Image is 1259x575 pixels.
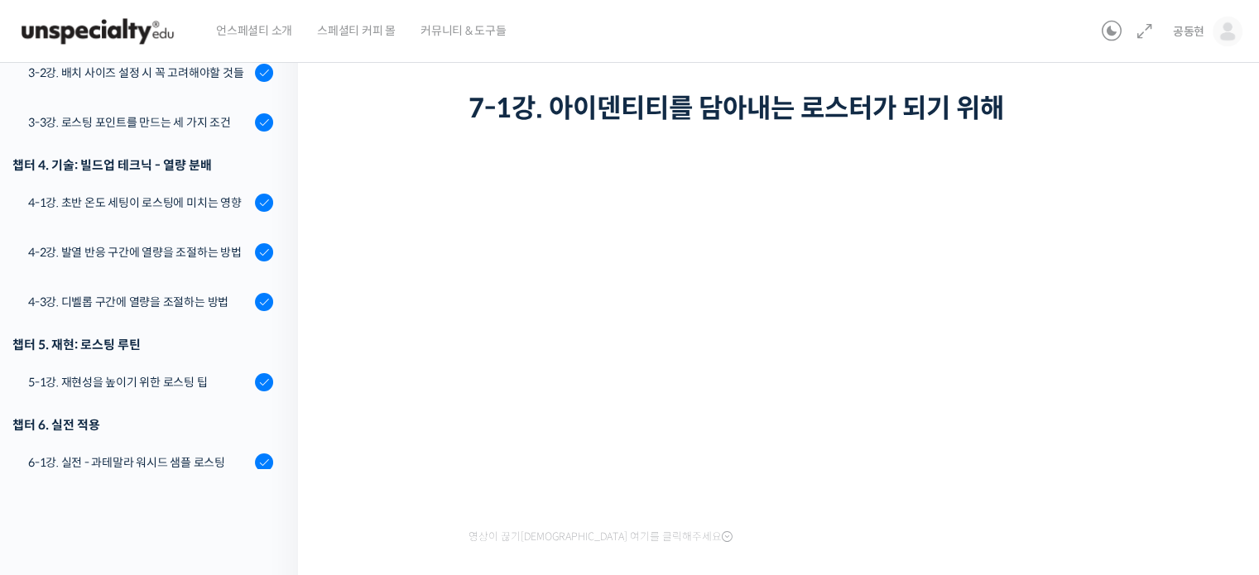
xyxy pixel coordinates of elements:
div: 챕터 5. 재현: 로스팅 루틴 [12,333,273,356]
span: 공동현 [1173,24,1204,39]
span: 홈 [52,462,62,476]
h1: 7-1강. 아이덴티티를 담아내는 로스터가 되기 위해 [469,93,1098,124]
div: 4-2강. 발열 반응 구간에 열량을 조절하는 방법 [28,243,250,261]
div: 5-1강. 재현성을 높이기 위한 로스팅 팁 [28,373,250,391]
div: 3-2강. 배치 사이즈 설정 시 꼭 고려해야할 것들 [28,64,250,82]
span: 설정 [256,462,276,476]
div: 챕터 6. 실전 적용 [12,414,273,436]
a: 대화 [109,438,214,479]
span: 대화 [151,463,171,477]
div: 챕터 4. 기술: 빌드업 테크닉 - 열량 분배 [12,154,273,176]
div: 6-1강. 실전 - 과테말라 워시드 샘플 로스팅 [28,453,250,472]
div: 4-3강. 디벨롭 구간에 열량을 조절하는 방법 [28,293,250,311]
span: 영상이 끊기[DEMOGRAPHIC_DATA] 여기를 클릭해주세요 [469,530,733,544]
a: 설정 [214,438,318,479]
div: 4-1강. 초반 온도 세팅이 로스팅에 미치는 영향 [28,194,250,212]
a: 홈 [5,438,109,479]
div: 3-3강. 로스팅 포인트를 만드는 세 가지 조건 [28,113,250,132]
